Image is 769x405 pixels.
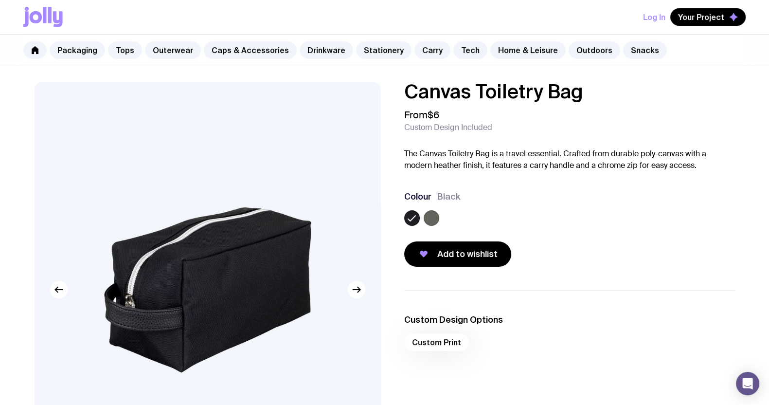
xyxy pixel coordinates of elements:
span: Your Project [678,12,724,22]
span: $6 [428,109,439,121]
a: Home & Leisure [490,41,566,59]
h3: Colour [404,191,431,202]
a: Tech [453,41,487,59]
button: Your Project [670,8,746,26]
a: Stationery [356,41,411,59]
button: Log In [643,8,665,26]
a: Outerwear [145,41,201,59]
p: The Canvas Toiletry Bag is a travel essential. Crafted from durable poly-canvas with a modern hea... [404,148,735,171]
h1: Canvas Toiletry Bag [404,82,735,101]
span: From [404,109,439,121]
a: Packaging [50,41,105,59]
div: Open Intercom Messenger [736,372,759,395]
span: Black [437,191,461,202]
a: Carry [414,41,450,59]
a: Caps & Accessories [204,41,297,59]
button: Add to wishlist [404,241,511,267]
a: Drinkware [300,41,353,59]
span: Custom Design Included [404,123,492,132]
span: Add to wishlist [437,248,498,260]
a: Outdoors [569,41,620,59]
a: Snacks [623,41,667,59]
a: Tops [108,41,142,59]
h3: Custom Design Options [404,314,735,326]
